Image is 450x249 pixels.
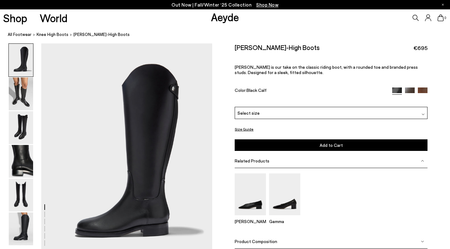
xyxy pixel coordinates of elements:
[235,87,386,95] div: Color:
[235,239,277,244] span: Product Composition
[73,31,130,38] span: [PERSON_NAME]-High Boots
[413,44,427,52] span: €695
[235,43,320,51] h2: [PERSON_NAME]-High Boots
[9,145,33,178] img: Hector Knee-High Boots - Image 4
[269,219,300,224] p: Gemma
[211,10,239,23] a: Aeyde
[9,212,33,245] img: Hector Knee-High Boots - Image 6
[8,31,32,38] a: All Footwear
[37,32,68,37] span: knee high boots
[235,219,266,224] p: [PERSON_NAME]
[235,139,427,151] button: Add to Cart
[269,211,300,224] a: Gemma Block Heel Pumps Gemma
[235,173,266,215] img: Delia Low-Heeled Ballet Pumps
[235,211,266,224] a: Delia Low-Heeled Ballet Pumps [PERSON_NAME]
[9,111,33,144] img: Hector Knee-High Boots - Image 3
[320,142,343,148] span: Add to Cart
[421,159,424,162] img: svg%3E
[9,77,33,110] img: Hector Knee-High Boots - Image 2
[37,31,68,38] a: knee high boots
[444,16,447,20] span: 0
[40,12,67,23] a: World
[9,44,33,77] img: Hector Knee-High Boots - Image 1
[237,110,260,116] span: Select size
[247,87,267,93] span: Black Calf
[437,14,444,21] a: 0
[256,2,278,7] span: Navigate to /collections/new-in
[422,113,425,116] img: svg%3E
[172,1,278,9] p: Out Now | Fall/Winter ‘25 Collection
[235,125,253,133] button: Size Guide
[235,158,269,163] span: Related Products
[235,64,427,75] p: [PERSON_NAME] is our take on the classic riding boot, with a rounded toe and branded press studs....
[421,240,424,243] img: svg%3E
[3,12,27,23] a: Shop
[9,179,33,212] img: Hector Knee-High Boots - Image 5
[269,173,300,215] img: Gemma Block Heel Pumps
[8,26,450,43] nav: breadcrumb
